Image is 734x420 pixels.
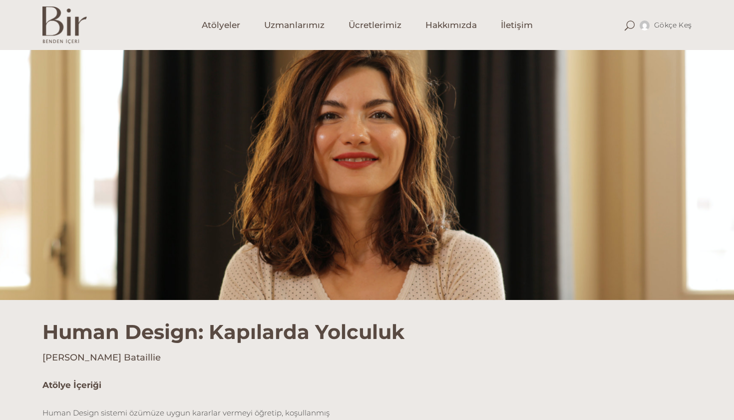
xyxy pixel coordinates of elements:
span: Atölyeler [202,19,240,31]
span: Ücretlerimiz [349,19,401,31]
h5: Atölye İçeriği [42,379,360,392]
h1: Human Design: Kapılarda Yolculuk [42,300,692,344]
span: gökçe keş [654,20,692,29]
span: Hakkımızda [425,19,477,31]
h4: [PERSON_NAME] Bataillie [42,351,692,364]
span: Uzmanlarımız [264,19,325,31]
span: İletişim [501,19,533,31]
